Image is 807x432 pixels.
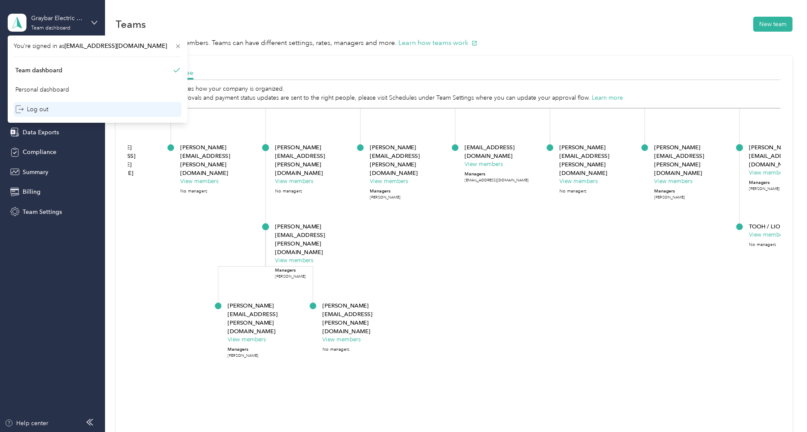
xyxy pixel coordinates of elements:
button: View members [275,177,313,186]
div: Log out [15,105,48,114]
button: View members [749,169,787,177]
p: [PERSON_NAME][EMAIL_ADDRESS][PERSON_NAME][DOMAIN_NAME] [654,143,733,177]
div: Team dashboard [31,26,70,31]
div: Personal dashboard [15,85,69,94]
p: Teams are groups of members. Teams can have different settings, rates, managers and more. [116,38,792,48]
span: Summary [23,168,48,177]
span: Compliance [23,148,56,157]
p: [PERSON_NAME][EMAIL_ADDRESS][PERSON_NAME][DOMAIN_NAME] [559,143,638,177]
button: View members [228,335,266,344]
div: No managers [275,188,304,195]
p: [PERSON_NAME][EMAIL_ADDRESS][PERSON_NAME][DOMAIN_NAME] [275,143,354,177]
div: No managers [559,188,589,195]
p: [PERSON_NAME] [370,195,401,200]
p: Managers [275,267,306,274]
p: [PERSON_NAME][EMAIL_ADDRESS][PERSON_NAME][DOMAIN_NAME] [322,301,401,335]
span: Data Exports [23,128,59,137]
span: [EMAIL_ADDRESS][DOMAIN_NAME] [64,42,167,50]
div: No managers [749,241,778,248]
span: Team Settings [23,207,62,216]
button: View members [180,177,219,186]
p: [PERSON_NAME][EMAIL_ADDRESS][PERSON_NAME][DOMAIN_NAME] [228,301,307,335]
p: [PERSON_NAME] [275,274,306,279]
button: Learn more [592,93,623,102]
p: Managers [749,179,780,186]
h1: Teams [116,20,146,29]
p: Managers [465,171,529,178]
button: View members [559,177,598,186]
p: [EMAIL_ADDRESS][DOMAIN_NAME] [465,178,529,183]
button: View members [275,256,313,265]
button: Learn how teams work [398,38,477,48]
button: View members [370,177,408,186]
p: [PERSON_NAME][EMAIL_ADDRESS][PERSON_NAME][DOMAIN_NAME] [180,143,259,177]
button: View members [749,231,787,239]
p: Managers [228,346,258,353]
p: [EMAIL_ADDRESS][DOMAIN_NAME] [465,143,544,160]
div: No managers [180,188,210,195]
p: [PERSON_NAME][EMAIL_ADDRESS][PERSON_NAME][DOMAIN_NAME] [370,143,449,177]
p: [PERSON_NAME][EMAIL_ADDRESS][PERSON_NAME][DOMAIN_NAME] [275,222,354,256]
button: View members [654,177,693,186]
p: [PERSON_NAME] [228,353,258,358]
p: Managers [654,188,685,195]
button: View members [465,160,503,169]
iframe: Everlance-gr Chat Button Frame [759,384,807,432]
span: You’re signed in as [14,41,181,50]
p: Managers [370,188,401,195]
div: Team dashboard [15,66,62,75]
button: Help center [5,419,48,428]
div: No managers [322,346,352,353]
span: Billing [23,187,41,196]
p: [PERSON_NAME] [749,186,780,192]
button: View members [322,335,361,344]
button: New team [753,17,792,32]
div: Graybar Electric Company, Inc [31,14,85,23]
p: [PERSON_NAME] [654,195,685,200]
